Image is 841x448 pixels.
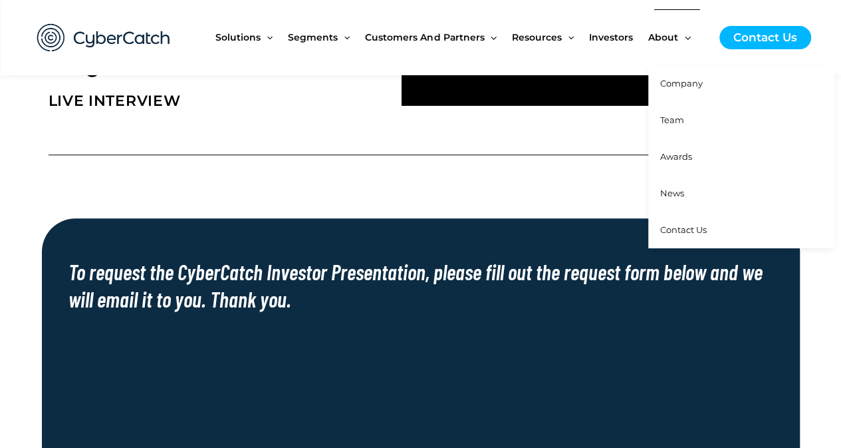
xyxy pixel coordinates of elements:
span: Menu Toggle [261,9,273,65]
span: Company [660,78,703,89]
a: Awards [648,138,835,175]
a: Investors [589,9,648,65]
span: Team [660,114,684,125]
span: Segments [288,9,338,65]
span: Awards [660,151,692,162]
h2: To request the CyberCatch Investor Presentation, please fill out the request form below and we wi... [68,258,773,314]
a: News [648,175,835,212]
span: Menu Toggle [338,9,350,65]
span: Menu Toggle [484,9,496,65]
a: Contact Us [719,26,811,49]
span: Contact Us [660,224,707,235]
span: About [648,9,678,65]
span: Solutions [215,9,261,65]
h2: LIVE INTERVIEW [49,92,389,111]
nav: Site Navigation: New Main Menu [215,9,706,65]
span: Investors [589,9,633,65]
span: News [660,188,684,198]
span: Menu Toggle [562,9,574,65]
a: Contact Us [648,212,835,248]
span: Menu Toggle [678,9,690,65]
img: CyberCatch [24,10,183,65]
span: Resources [512,9,562,65]
a: Team [648,102,835,138]
a: Company [648,65,835,102]
span: Customers and Partners [365,9,484,65]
